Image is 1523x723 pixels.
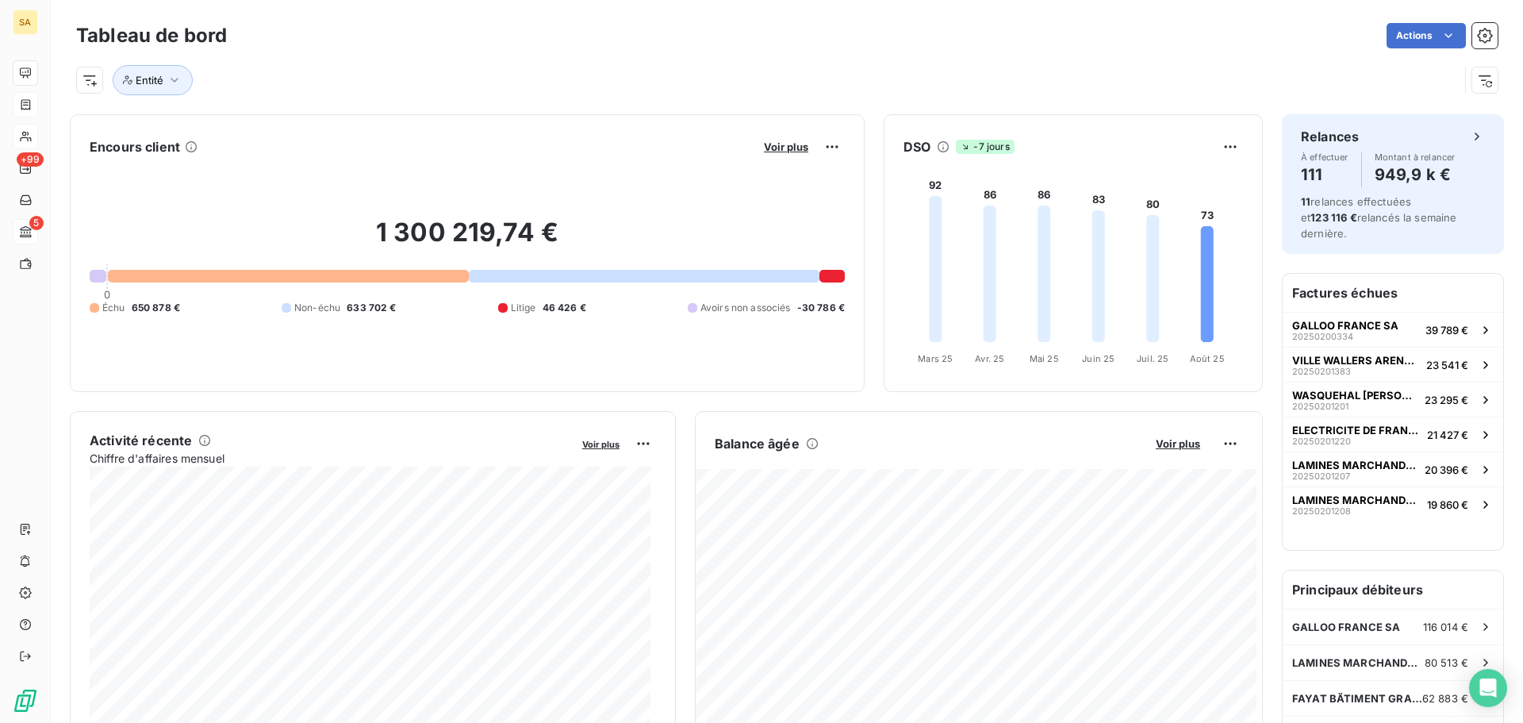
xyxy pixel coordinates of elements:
span: 23 295 € [1425,394,1468,406]
span: Montant à relancer [1375,152,1456,162]
button: Actions [1387,23,1466,48]
h3: Tableau de bord [76,21,227,50]
button: Voir plus [759,140,813,154]
span: 0 [104,288,110,301]
span: WASQUEHAL [PERSON_NAME] PROJ JJ IMMO [1292,389,1418,402]
tspan: Mars 25 [918,353,953,364]
span: Non-échu [294,301,340,315]
button: LAMINES MARCHANDS EUROPEENS2025020120720 396 € [1283,452,1503,486]
span: LAMINES MARCHANDS EUROPEENS [1292,494,1421,506]
span: 80 513 € [1425,656,1468,669]
img: Logo LeanPay [13,688,38,713]
span: 19 860 € [1427,498,1468,511]
h6: Balance âgée [715,434,800,453]
span: 11 [1301,195,1310,208]
span: À effectuer [1301,152,1348,162]
span: ELECTRICITE DE FRANCE [1292,424,1421,436]
span: 20250201220 [1292,436,1351,446]
span: relances effectuées et relancés la semaine dernière. [1301,195,1457,240]
h6: Principaux débiteurs [1283,571,1503,609]
h6: Activité récente [90,431,192,450]
span: -30 786 € [797,301,845,315]
span: Voir plus [582,439,620,450]
button: GALLOO FRANCE SA2025020033439 789 € [1283,312,1503,347]
h6: Encours client [90,137,180,156]
tspan: Juin 25 [1082,353,1114,364]
span: 62 883 € [1422,692,1468,705]
span: Avoirs non associés [700,301,791,315]
span: Échu [102,301,125,315]
span: -7 jours [956,140,1014,154]
span: 46 426 € [543,301,586,315]
span: 20 396 € [1425,463,1468,476]
span: Voir plus [764,140,808,153]
span: 20250200334 [1292,332,1353,341]
tspan: Avr. 25 [975,353,1004,364]
h6: Relances [1301,127,1359,146]
h6: DSO [903,137,930,156]
h6: Factures échues [1283,274,1503,312]
button: WASQUEHAL [PERSON_NAME] PROJ JJ IMMO2025020120123 295 € [1283,382,1503,417]
span: 21 427 € [1427,429,1468,441]
button: Voir plus [1151,436,1205,451]
span: Entité [136,74,163,87]
span: 39 789 € [1425,324,1468,337]
span: 20250201383 [1292,367,1351,376]
span: VILLE WALLERS ARENBERG [1292,354,1420,367]
span: 23 541 € [1426,359,1468,371]
h4: 949,9 k € [1375,162,1456,187]
div: Open Intercom Messenger [1469,669,1507,707]
span: +99 [17,152,44,167]
span: GALLOO FRANCE SA [1292,621,1400,633]
a: 5 [13,219,37,244]
span: 123 116 € [1310,211,1356,224]
span: 20250201207 [1292,471,1350,481]
a: +99 [13,156,37,181]
span: LAMINES MARCHANDS EUROPEENS [1292,656,1425,669]
button: VILLE WALLERS ARENBERG2025020138323 541 € [1283,347,1503,382]
span: 5 [29,216,44,230]
tspan: Août 25 [1190,353,1225,364]
span: 20250201208 [1292,506,1351,516]
span: 633 702 € [347,301,396,315]
button: LAMINES MARCHANDS EUROPEENS2025020120819 860 € [1283,486,1503,521]
span: Voir plus [1156,437,1200,450]
h2: 1 300 219,74 € [90,217,845,264]
span: FAYAT BÄTIMENT GRAND PROJETS [1292,692,1422,705]
span: GALLOO FRANCE SA [1292,319,1398,332]
span: Chiffre d'affaires mensuel [90,450,571,467]
span: 116 014 € [1423,621,1468,633]
button: Entité [113,65,193,95]
div: SA [13,10,38,35]
h4: 111 [1301,162,1348,187]
span: LAMINES MARCHANDS EUROPEENS [1292,459,1418,471]
span: Litige [511,301,536,315]
span: 20250201201 [1292,402,1348,411]
span: 650 878 € [132,301,180,315]
tspan: Juil. 25 [1137,353,1168,364]
tspan: Mai 25 [1030,353,1059,364]
button: Voir plus [577,436,624,451]
button: ELECTRICITE DE FRANCE2025020122021 427 € [1283,417,1503,452]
